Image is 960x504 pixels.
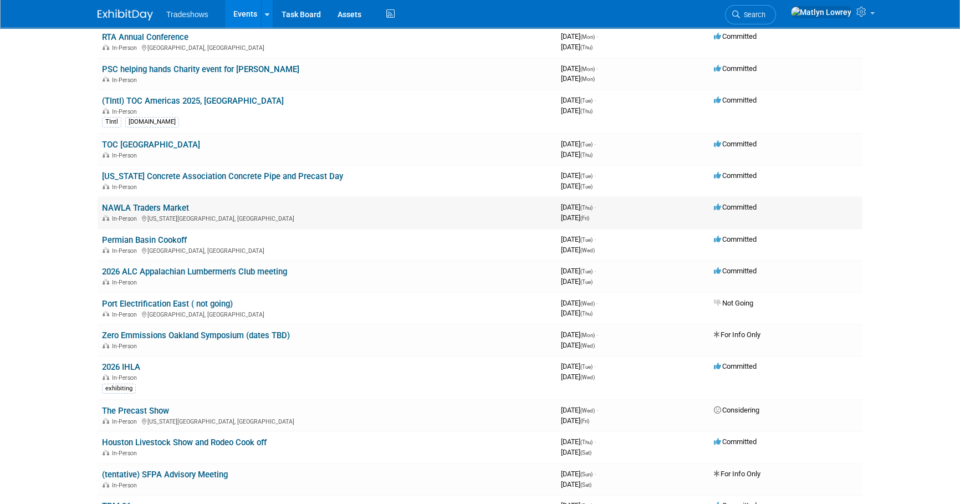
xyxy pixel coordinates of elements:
span: (Tue) [580,237,593,243]
span: [DATE] [561,448,591,456]
span: Committed [714,437,757,446]
a: (tentative) SFPA Advisory Meeting [102,470,228,480]
span: [DATE] [561,362,596,370]
a: Search [725,5,776,24]
span: In-Person [112,184,140,191]
span: (Mon) [580,332,595,338]
span: (Tue) [580,141,593,147]
span: (Sat) [580,482,591,488]
span: In-Person [112,343,140,350]
span: (Thu) [580,310,593,317]
span: (Tue) [580,184,593,190]
span: (Thu) [580,439,593,445]
span: (Tue) [580,173,593,179]
a: [US_STATE] Concrete Association Concrete Pipe and Precast Day [102,171,343,181]
span: [DATE] [561,182,593,190]
div: [DOMAIN_NAME] [125,117,179,127]
span: - [594,437,596,446]
a: Houston Livestock Show and Rodeo Cook off [102,437,267,447]
span: In-Person [112,374,140,381]
img: In-Person Event [103,343,109,348]
img: In-Person Event [103,418,109,424]
span: [DATE] [561,32,598,40]
span: [DATE] [561,470,596,478]
a: The Precast Show [102,406,169,416]
img: In-Person Event [103,279,109,284]
span: In-Person [112,108,140,115]
span: - [596,406,598,414]
span: Committed [714,203,757,211]
span: In-Person [112,152,140,159]
span: (Fri) [580,418,589,424]
span: [DATE] [561,213,589,222]
div: [GEOGRAPHIC_DATA], [GEOGRAPHIC_DATA] [102,43,552,52]
span: - [594,171,596,180]
span: [DATE] [561,437,596,446]
img: In-Person Event [103,77,109,82]
img: In-Person Event [103,450,109,455]
a: Zero Emmissions Oakland Symposium (dates TBD) [102,330,290,340]
img: In-Person Event [103,215,109,221]
img: In-Person Event [103,247,109,253]
a: NAWLA Traders Market [102,203,189,213]
span: [DATE] [561,299,598,307]
span: - [594,96,596,104]
span: (Tue) [580,98,593,104]
span: (Wed) [580,301,595,307]
div: [GEOGRAPHIC_DATA], [GEOGRAPHIC_DATA] [102,246,552,254]
span: In-Person [112,77,140,84]
div: [US_STATE][GEOGRAPHIC_DATA], [GEOGRAPHIC_DATA] [102,213,552,222]
span: Committed [714,235,757,243]
span: - [594,140,596,148]
span: (Thu) [580,152,593,158]
span: - [596,330,598,339]
span: (Wed) [580,374,595,380]
span: (Mon) [580,76,595,82]
img: In-Person Event [103,374,109,380]
span: (Wed) [580,247,595,253]
span: [DATE] [561,64,598,73]
span: In-Person [112,418,140,425]
span: [DATE] [561,106,593,115]
span: Committed [714,96,757,104]
span: [DATE] [561,140,596,148]
div: [GEOGRAPHIC_DATA], [GEOGRAPHIC_DATA] [102,309,552,318]
span: Committed [714,362,757,370]
span: (Mon) [580,34,595,40]
span: [DATE] [561,96,596,104]
div: TIntl [102,117,121,127]
span: Considering [714,406,759,414]
span: Search [740,11,765,19]
span: (Sun) [580,471,593,477]
span: [DATE] [561,235,596,243]
span: In-Person [112,44,140,52]
a: PSC helping hands Charity event for [PERSON_NAME] [102,64,299,74]
span: (Sat) [580,450,591,456]
a: 2026 ALC Appalachian Lumbermen's Club meeting [102,267,287,277]
span: Committed [714,64,757,73]
span: Tradeshows [166,10,208,19]
span: (Thu) [580,44,593,50]
img: In-Person Event [103,44,109,50]
span: - [596,64,598,73]
span: [DATE] [561,406,598,414]
span: - [594,235,596,243]
span: In-Person [112,247,140,254]
span: [DATE] [561,309,593,317]
a: 2026 IHLA [102,362,140,372]
img: In-Person Event [103,184,109,189]
span: [DATE] [561,150,593,159]
img: ExhibitDay [98,9,153,21]
img: Matlyn Lowrey [790,6,852,18]
span: [DATE] [561,203,596,211]
span: (Tue) [580,279,593,285]
span: - [596,299,598,307]
span: Committed [714,171,757,180]
a: RTA Annual Conference [102,32,188,42]
span: [DATE] [561,277,593,286]
img: In-Person Event [103,108,109,114]
span: [DATE] [561,43,593,51]
span: [DATE] [561,416,589,425]
div: exhibiting [102,384,136,394]
div: [US_STATE][GEOGRAPHIC_DATA], [GEOGRAPHIC_DATA] [102,416,552,425]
